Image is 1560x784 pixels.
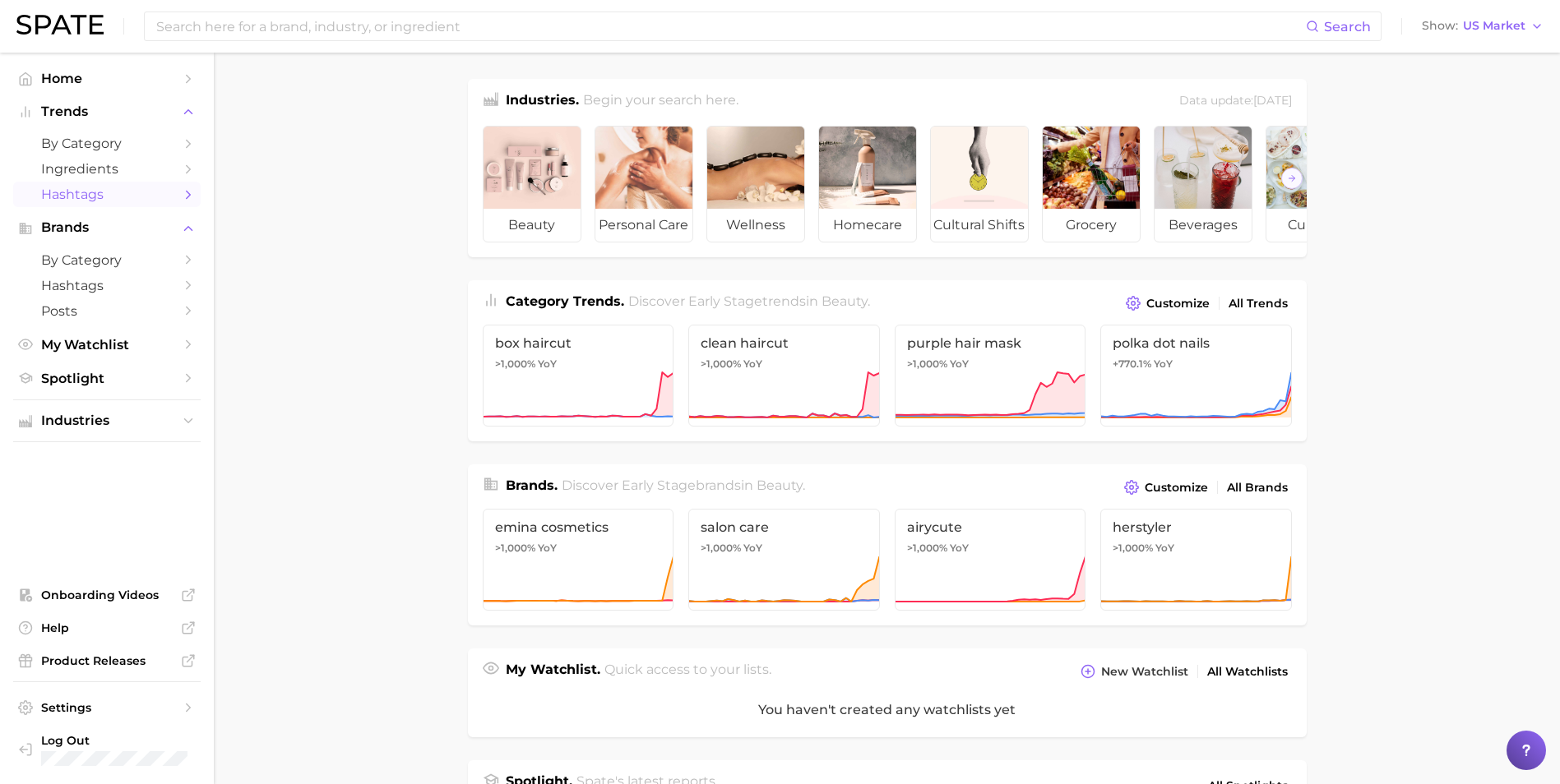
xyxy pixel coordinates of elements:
span: Hashtags [41,278,173,293]
button: Customize [1122,292,1213,315]
button: Industries [13,408,201,433]
span: cultural shifts [931,209,1028,242]
span: by Category [41,136,173,151]
span: >1,000% [1113,542,1153,554]
span: emina cosmetics [495,519,662,535]
span: YoY [1154,357,1173,371]
a: Ingredients [13,156,201,182]
span: personal care [595,209,692,242]
a: beverages [1154,126,1252,242]
a: Log out. Currently logged in with e-mail CSnow@ulta.com. [13,728,201,771]
span: Show [1422,21,1458,30]
span: YoY [538,542,557,555]
span: homecare [819,209,916,242]
a: emina cosmetics>1,000% YoY [483,509,674,611]
span: YoY [950,542,969,555]
a: box haircut>1,000% YoY [483,325,674,427]
button: ShowUS Market [1418,16,1548,37]
a: All Trends [1224,293,1292,315]
span: Onboarding Videos [41,588,173,602]
a: All Brands [1223,477,1292,499]
a: by Category [13,131,201,156]
a: Spotlight [13,366,201,391]
span: Home [41,71,173,86]
span: Product Releases [41,653,173,668]
span: Hashtags [41,187,173,202]
img: SPATE [16,15,104,35]
span: Category Trends . [506,293,624,309]
span: beverages [1155,209,1252,242]
span: wellness [707,209,804,242]
h2: Quick access to your lists. [604,660,771,683]
a: Home [13,66,201,91]
button: Brands [13,215,201,240]
span: herstyler [1113,519,1280,535]
span: Search [1324,19,1371,35]
span: Brands . [506,477,558,493]
a: Settings [13,695,201,720]
button: New Watchlist [1076,660,1192,683]
span: >1,000% [907,542,947,554]
span: beauty [822,293,868,309]
span: polka dot nails [1113,335,1280,351]
span: airycute [907,519,1074,535]
span: by Category [41,252,173,268]
span: beauty [757,477,803,493]
a: Help [13,616,201,640]
a: cultural shifts [930,126,1029,242]
span: New Watchlist [1101,665,1188,679]
a: grocery [1042,126,1141,242]
span: clean haircut [701,335,868,351]
button: Customize [1120,476,1211,499]
span: YoY [950,357,969,371]
span: grocery [1043,209,1140,242]
a: beauty [483,126,581,242]
a: Onboarding Videos [13,583,201,607]
span: YoY [538,357,557,371]
span: Customize [1146,297,1210,311]
a: Hashtags [13,273,201,298]
span: Posts [41,303,173,319]
span: beauty [484,209,581,242]
span: box haircut [495,335,662,351]
span: Help [41,620,173,635]
a: Posts [13,298,201,324]
span: purple hair mask [907,335,1074,351]
span: All Watchlists [1207,665,1288,679]
a: My Watchlist [13,332,201,357]
a: by Category [13,247,201,273]
span: culinary [1266,209,1363,242]
a: polka dot nails+770.1% YoY [1100,325,1292,427]
span: Customize [1145,481,1208,495]
span: >1,000% [701,357,741,370]
span: >1,000% [907,357,947,370]
button: Scroll Right [1281,168,1303,189]
input: Search here for a brand, industry, or ingredient [155,12,1306,40]
span: Discover Early Stage brands in . [562,477,805,493]
span: Spotlight [41,371,173,386]
span: All Brands [1227,481,1288,495]
button: Trends [13,99,201,124]
a: personal care [595,126,693,242]
span: YoY [1155,542,1174,555]
a: salon care>1,000% YoY [688,509,880,611]
span: >1,000% [701,542,741,554]
span: Settings [41,700,173,715]
span: salon care [701,519,868,535]
span: Ingredients [41,161,173,177]
span: My Watchlist [41,337,173,353]
a: homecare [818,126,917,242]
span: All Trends [1229,297,1288,311]
a: culinary [1266,126,1364,242]
div: You haven't created any watchlists yet [468,683,1307,737]
a: Hashtags [13,182,201,207]
a: All Watchlists [1203,661,1292,683]
span: YoY [743,542,762,555]
a: purple hair mask>1,000% YoY [895,325,1086,427]
span: Trends [41,104,173,119]
span: Brands [41,220,173,235]
span: US Market [1463,21,1525,30]
h2: Begin your search here. [583,90,738,113]
a: wellness [706,126,805,242]
span: >1,000% [495,542,535,554]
